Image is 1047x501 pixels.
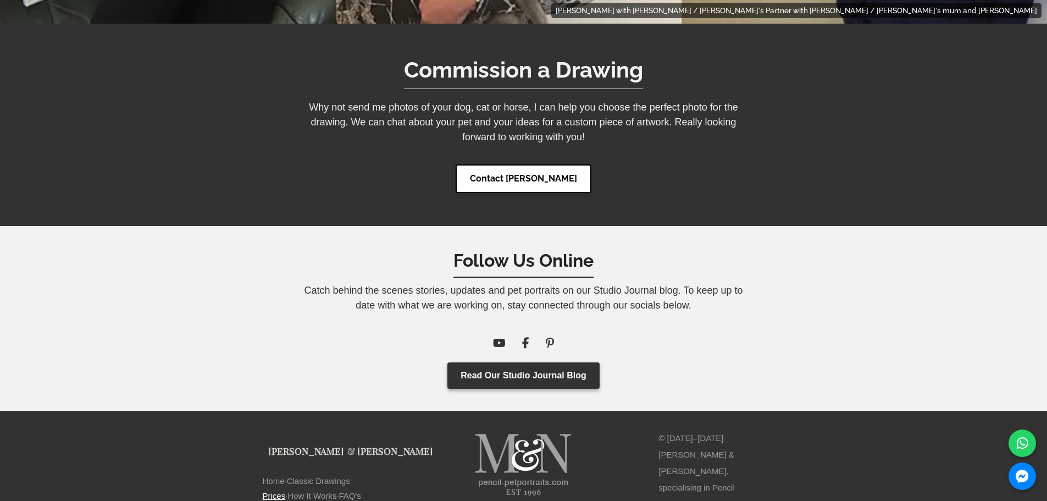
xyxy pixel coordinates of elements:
a: Contact [PERSON_NAME] [456,164,591,193]
span: & [344,444,357,458]
a: Home [263,474,285,488]
a: Facebook [522,337,533,349]
p: Catch behind the scenes stories, updates and pet portraits on our Studio Journal blog. To keep up... [276,283,771,313]
a: YouTube [493,337,509,349]
h6: Follow Us Online [453,250,594,278]
img: pet portraits [474,430,572,497]
a: Classic Drawings [287,474,350,488]
a: Read Our Studio Journal Blog [447,362,599,389]
p: [PERSON_NAME] [PERSON_NAME] [263,440,472,463]
p: Why not send me photos of your dog, cat or horse, I can help you choose the perfect photo for the... [276,100,771,145]
a: WhatsApp [1009,430,1036,457]
h5: Commission a Drawing [404,46,643,89]
a: Messenger [1009,463,1036,490]
a: Pinterest [546,337,554,349]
